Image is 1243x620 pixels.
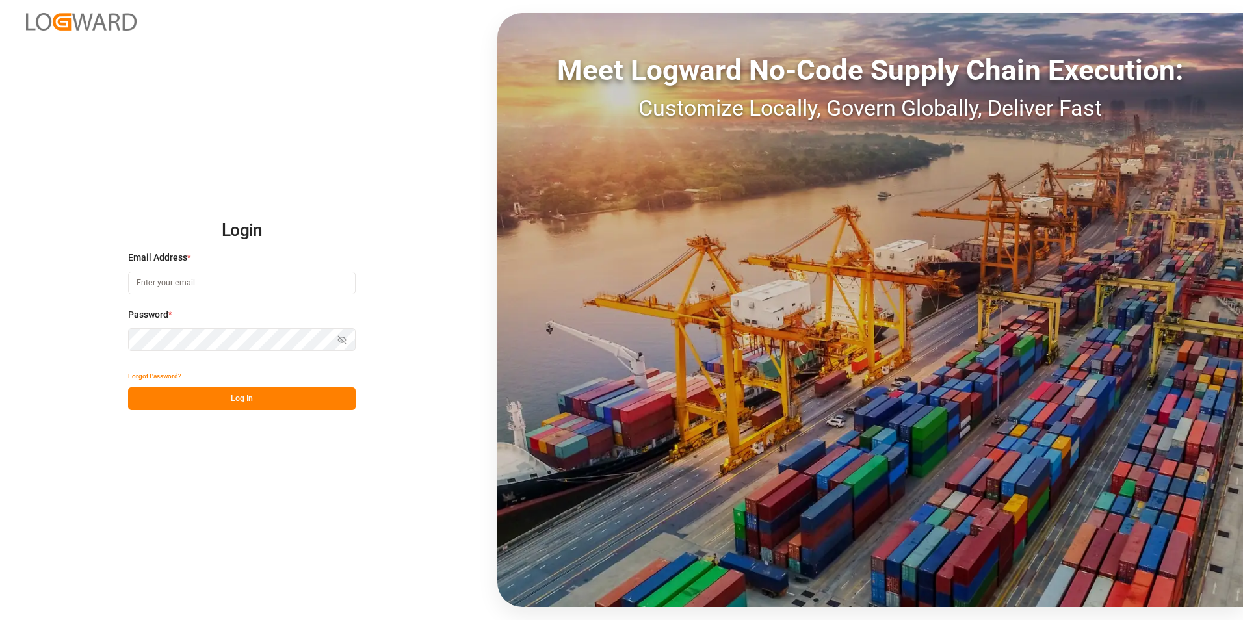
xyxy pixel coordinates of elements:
[128,387,356,410] button: Log In
[128,210,356,252] h2: Login
[497,92,1243,125] div: Customize Locally, Govern Globally, Deliver Fast
[26,13,137,31] img: Logward_new_orange.png
[128,308,168,322] span: Password
[128,365,181,387] button: Forgot Password?
[497,49,1243,92] div: Meet Logward No-Code Supply Chain Execution:
[128,251,187,265] span: Email Address
[128,272,356,294] input: Enter your email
